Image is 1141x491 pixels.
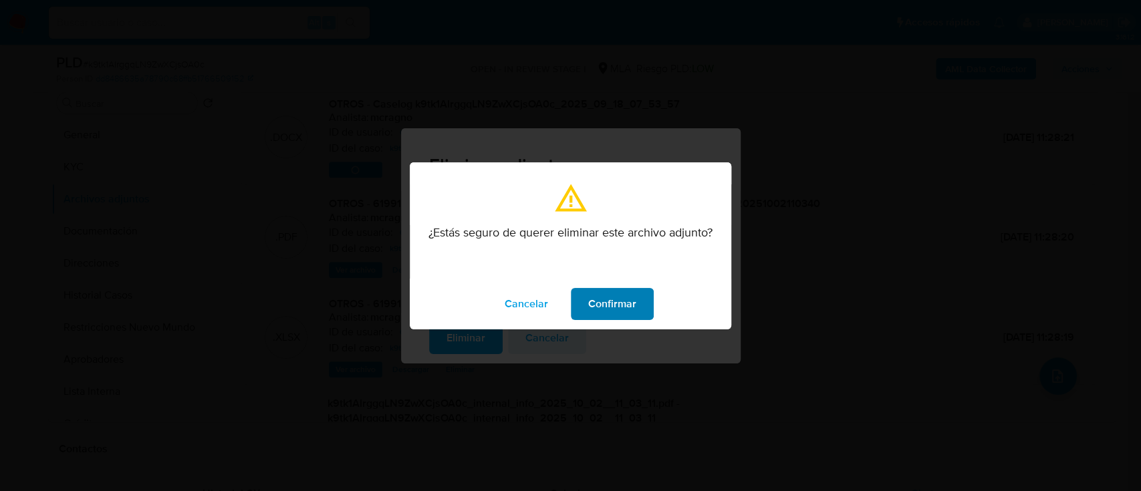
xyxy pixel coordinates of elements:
button: modal_confirmation.cancel [487,288,565,320]
div: modal_confirmation.title [410,162,731,329]
button: modal_confirmation.confirm [571,288,654,320]
p: ¿Estás seguro de querer eliminar este archivo adjunto? [428,225,713,240]
span: Cancelar [505,289,548,319]
span: Confirmar [588,289,636,319]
